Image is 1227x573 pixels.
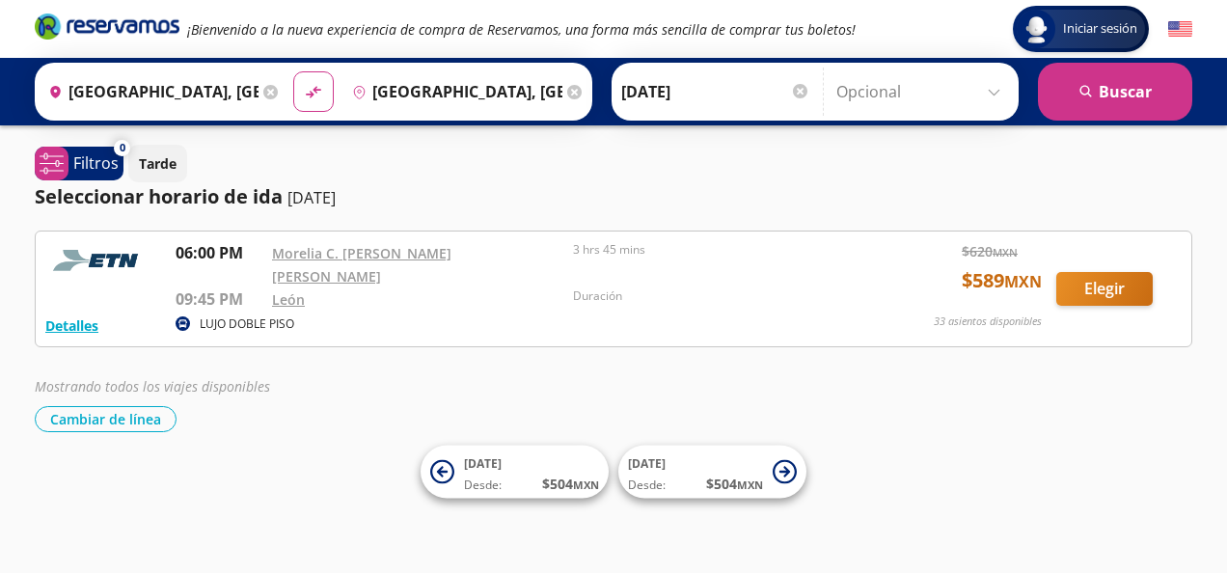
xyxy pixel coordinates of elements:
button: English [1168,17,1192,41]
button: Detalles [45,315,98,336]
small: MXN [737,477,763,492]
img: RESERVAMOS [45,241,151,280]
button: [DATE]Desde:$504MXN [618,446,806,499]
input: Opcional [836,68,1009,116]
button: 0Filtros [35,147,123,180]
button: Elegir [1056,272,1153,306]
span: [DATE] [628,455,666,472]
button: Tarde [128,145,187,182]
span: $ 589 [962,266,1042,295]
em: ¡Bienvenido a la nueva experiencia de compra de Reservamos, una forma más sencilla de comprar tus... [187,20,856,39]
p: Duración [573,287,864,305]
p: Filtros [73,151,119,175]
span: Desde: [628,477,666,494]
small: MXN [993,245,1018,259]
input: Buscar Destino [344,68,562,116]
a: Morelia C. [PERSON_NAME] [PERSON_NAME] [272,244,451,286]
p: [DATE] [287,186,336,209]
a: León [272,290,305,309]
span: $ 620 [962,241,1018,261]
i: Brand Logo [35,12,179,41]
p: 33 asientos disponibles [934,314,1042,330]
em: Mostrando todos los viajes disponibles [35,377,270,396]
span: 0 [120,140,125,156]
p: Seleccionar horario de ida [35,182,283,211]
p: 09:45 PM [176,287,262,311]
p: 06:00 PM [176,241,262,264]
span: $ 504 [542,474,599,494]
p: LUJO DOBLE PISO [200,315,294,333]
button: [DATE]Desde:$504MXN [421,446,609,499]
a: Brand Logo [35,12,179,46]
button: Buscar [1038,63,1192,121]
input: Elegir Fecha [621,68,810,116]
span: Desde: [464,477,502,494]
input: Buscar Origen [41,68,259,116]
p: Tarde [139,153,177,174]
span: $ 504 [706,474,763,494]
p: 3 hrs 45 mins [573,241,864,259]
small: MXN [573,477,599,492]
span: Iniciar sesión [1055,19,1145,39]
small: MXN [1004,271,1042,292]
button: Cambiar de línea [35,406,177,432]
span: [DATE] [464,455,502,472]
